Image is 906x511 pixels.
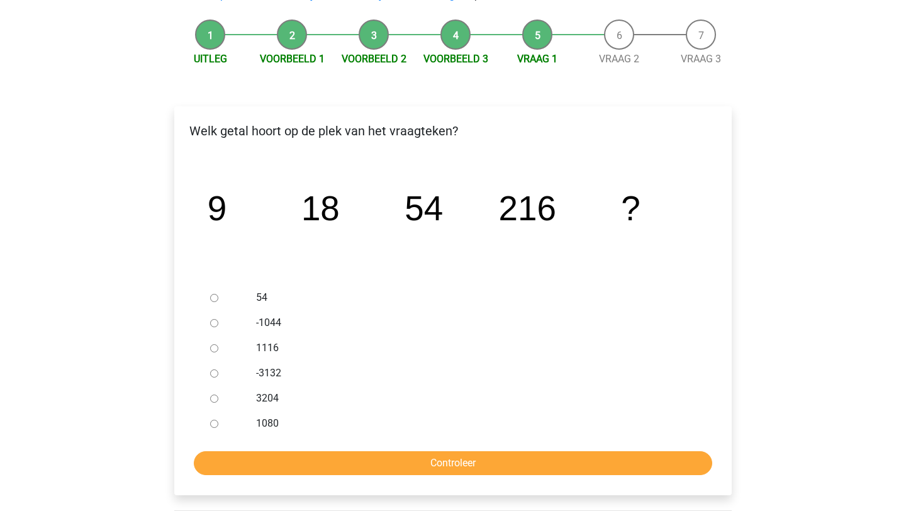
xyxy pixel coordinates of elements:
label: -3132 [256,366,691,381]
tspan: ? [621,189,640,228]
label: 54 [256,290,691,305]
tspan: 54 [405,189,443,228]
a: Voorbeeld 2 [342,53,406,65]
a: Voorbeeld 1 [260,53,325,65]
input: Controleer [194,451,712,475]
label: -1044 [256,315,691,330]
a: Uitleg [194,53,227,65]
a: Vraag 2 [599,53,639,65]
label: 1080 [256,416,691,431]
p: Welk getal hoort op de plek van het vraagteken? [184,121,722,140]
label: 1116 [256,340,691,356]
a: Vraag 1 [517,53,557,65]
a: Voorbeeld 3 [423,53,488,65]
tspan: 9 [208,189,226,228]
tspan: 18 [301,189,340,228]
tspan: 216 [498,189,556,228]
a: Vraag 3 [681,53,721,65]
label: 3204 [256,391,691,406]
